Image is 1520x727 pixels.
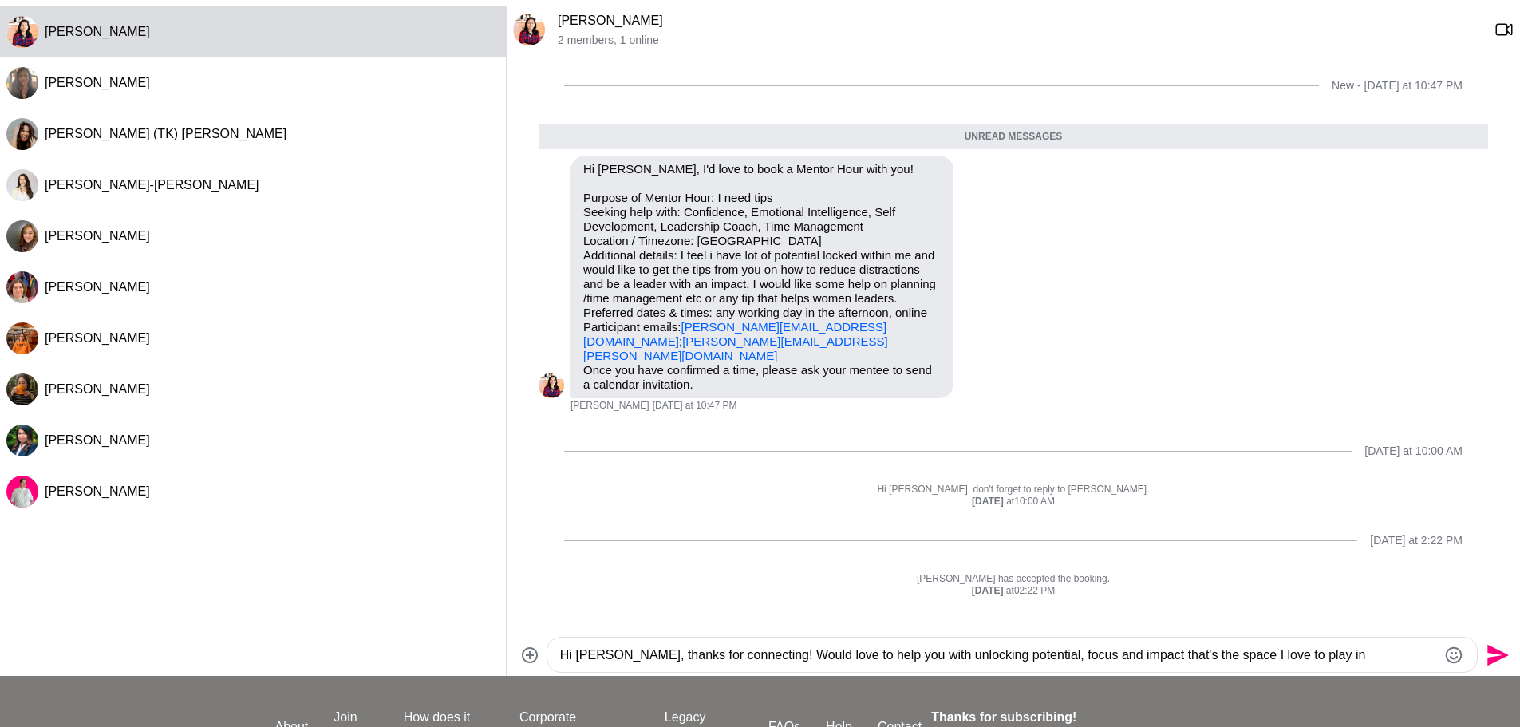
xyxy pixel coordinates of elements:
span: [PERSON_NAME] [45,280,150,294]
span: [PERSON_NAME] [45,484,150,498]
p: 2 members , 1 online [558,34,1482,47]
span: [PERSON_NAME] [45,229,150,243]
div: [DATE] at 2:22 PM [1370,534,1463,547]
div: at 02:22 PM [539,585,1488,598]
img: A [6,373,38,405]
img: T [6,118,38,150]
span: [PERSON_NAME] [45,25,150,38]
img: J [6,169,38,201]
img: D [6,16,38,48]
span: [PERSON_NAME]-[PERSON_NAME] [45,178,259,192]
span: [PERSON_NAME] [45,433,150,447]
div: Katie [6,322,38,354]
span: [PERSON_NAME] [570,400,649,413]
time: 2025-09-15T12:47:46.017Z [653,400,737,413]
span: [PERSON_NAME] [45,76,150,89]
div: Nirali Subnis [6,67,38,99]
img: S [6,425,38,456]
div: Janelle Kee-Sue [6,169,38,201]
span: [PERSON_NAME] [45,382,150,396]
div: Diana Philip [539,373,564,398]
strong: [DATE] [972,585,1006,596]
div: Bianca [6,271,38,303]
h4: Thanks for subscribing! [931,708,1235,727]
div: Diana Philip [6,16,38,48]
a: [PERSON_NAME] [558,14,663,27]
div: Sangeetha Muralidharan [6,425,38,456]
div: Lauren Purse [6,476,38,508]
div: Ashleigh Charles [6,220,38,252]
strong: [DATE] [972,496,1006,507]
div: [DATE] at 10:00 AM [1364,444,1463,458]
img: K [6,322,38,354]
div: New - [DATE] at 10:47 PM [1332,79,1463,93]
span: [PERSON_NAME] [45,331,150,345]
a: [PERSON_NAME][EMAIL_ADDRESS][PERSON_NAME][DOMAIN_NAME] [583,334,888,362]
img: N [6,67,38,99]
button: Send [1478,637,1514,673]
button: Emoji picker [1444,646,1463,665]
img: L [6,476,38,508]
div: Taliah-Kate (TK) Byron [6,118,38,150]
div: Anna [6,373,38,405]
p: Purpose of Mentor Hour: I need tips Seeking help with: Confidence, Emotional Intelligence, Self D... [583,191,941,363]
div: at 10:00 AM [539,496,1488,508]
a: [PERSON_NAME][EMAIL_ADDRESS][DOMAIN_NAME] [583,320,886,348]
p: Hi [PERSON_NAME], I'd love to book a Mentor Hour with you! [583,162,941,176]
textarea: Type your message [560,646,1437,665]
p: Hi [PERSON_NAME], don't forget to reply to [PERSON_NAME]. [539,484,1488,496]
div: Diana Philip [513,14,545,45]
p: Once you have confirmed a time, please ask your mentee to send a calendar invitation. [583,363,941,392]
img: A [6,220,38,252]
p: [PERSON_NAME] has accepted the booking. [539,573,1488,586]
img: D [513,14,545,45]
img: B [6,271,38,303]
img: D [539,373,564,398]
div: Unread messages [539,124,1488,150]
span: [PERSON_NAME] (TK) [PERSON_NAME] [45,127,286,140]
